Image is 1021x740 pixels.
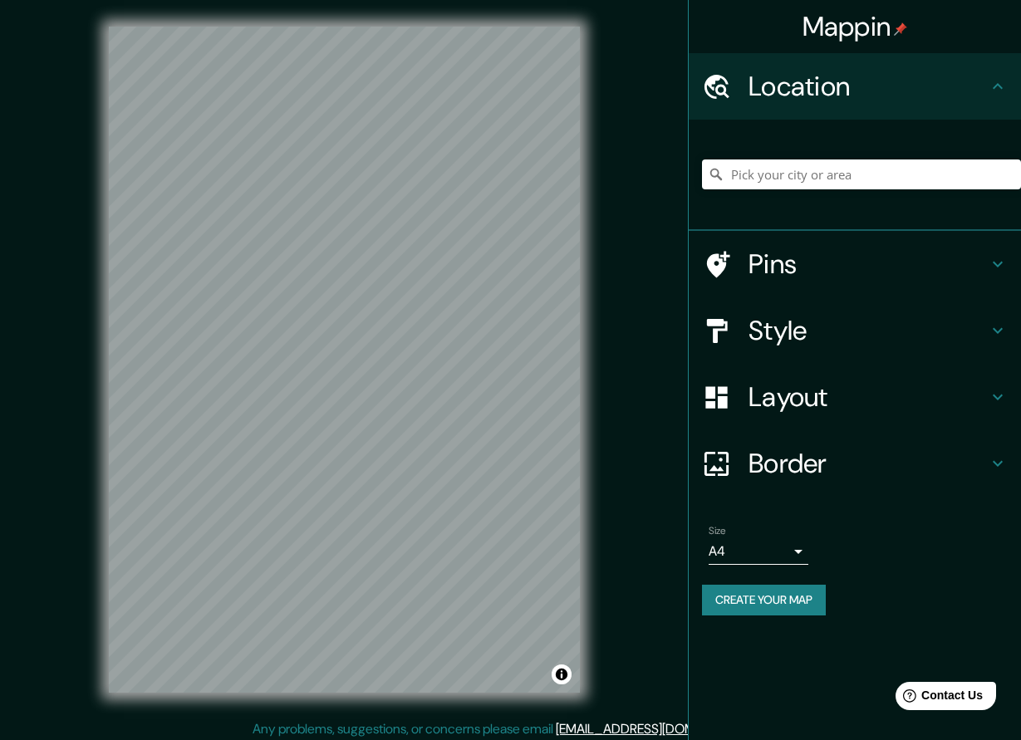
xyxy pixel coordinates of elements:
a: [EMAIL_ADDRESS][DOMAIN_NAME] [556,720,761,738]
div: A4 [709,538,808,565]
h4: Layout [749,380,988,414]
p: Any problems, suggestions, or concerns please email . [253,719,763,739]
button: Toggle attribution [552,664,572,684]
h4: Style [749,314,988,347]
div: Style [689,297,1021,364]
canvas: Map [109,27,580,693]
iframe: Help widget launcher [873,675,1003,722]
img: pin-icon.png [894,22,907,36]
label: Size [709,524,726,538]
div: Location [689,53,1021,120]
h4: Pins [749,247,988,281]
h4: Mappin [803,10,908,43]
button: Create your map [702,585,826,615]
h4: Border [749,447,988,480]
input: Pick your city or area [702,159,1021,189]
h4: Location [749,70,988,103]
div: Pins [689,231,1021,297]
div: Border [689,430,1021,497]
div: Layout [689,364,1021,430]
